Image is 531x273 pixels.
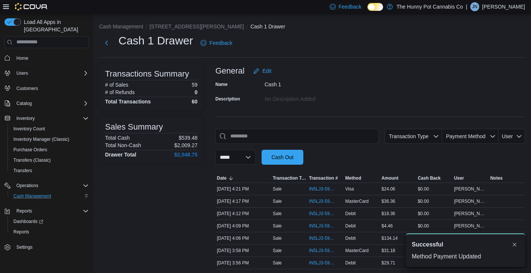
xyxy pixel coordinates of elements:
button: Method [344,174,380,183]
p: 59 [192,82,197,88]
span: Customers [16,86,38,91]
h4: 60 [192,99,197,105]
button: Edit [250,63,274,78]
span: Transfers (Classic) [13,157,51,163]
a: Inventory Manager (Classic) [10,135,72,144]
button: Transaction Type [271,174,307,183]
span: IN5LJ3-5955039 [309,211,335,217]
span: [PERSON_NAME] [454,198,487,204]
span: Successful [412,240,443,249]
div: $0.00 [416,221,452,230]
button: Home [1,53,92,63]
span: Notes [490,175,503,181]
button: Catalog [1,98,92,109]
a: Customers [13,84,41,93]
p: [PERSON_NAME] [482,2,525,11]
span: Load All Apps in [GEOGRAPHIC_DATA] [21,18,89,33]
a: Purchase Orders [10,145,50,154]
span: MasterCard [345,198,369,204]
button: [STREET_ADDRESS][PERSON_NAME] [149,24,244,30]
button: IN5LJ3-5955108 [309,184,342,193]
button: Cash Back [416,174,452,183]
button: IN5LJ3-5955012 [309,221,342,230]
button: Settings [1,242,92,252]
a: Cash Management [10,192,54,201]
h3: General [215,66,244,75]
span: Amount [382,175,398,181]
div: [DATE] 4:12 PM [215,209,271,218]
button: Payment Method [442,129,499,144]
div: [DATE] 4:17 PM [215,197,271,206]
span: Purchase Orders [13,147,47,153]
a: Home [13,54,31,63]
span: JN [472,2,478,11]
span: Date [217,175,227,181]
button: Transaction Type [385,129,442,144]
span: Transaction # [309,175,338,181]
span: Feedback [339,3,361,10]
div: $0.00 [416,209,452,218]
button: Catalog [13,99,35,108]
span: Home [16,55,28,61]
button: Transfers [7,165,92,176]
p: Sale [273,235,282,241]
span: Catalog [16,100,32,106]
span: User [454,175,464,181]
span: Debit [345,211,356,217]
h4: Drawer Total [105,152,136,158]
nav: Complex example [4,50,89,272]
span: Inventory Manager (Classic) [13,136,69,142]
span: Debit [345,235,356,241]
div: Cash 1 [265,78,364,87]
span: Debit [345,223,356,229]
p: The Hunny Pot Cannabis Co [396,2,463,11]
button: User [452,174,489,183]
div: Method Payment Updated [412,252,519,261]
span: [PERSON_NAME] [454,223,487,229]
h6: # of Refunds [105,89,135,95]
button: Reports [1,206,92,216]
span: Inventory Manager (Classic) [10,135,89,144]
button: Cash 1 Drawer [250,24,285,30]
button: Transfers (Classic) [7,155,92,165]
button: Transaction # [307,174,344,183]
button: Users [1,68,92,78]
span: Users [16,70,28,76]
a: Settings [13,243,35,252]
h1: Cash 1 Drawer [118,33,193,48]
span: Reports [13,207,89,215]
span: [PERSON_NAME] [454,186,487,192]
span: Reports [10,227,89,236]
span: $24.06 [382,186,395,192]
button: Users [13,69,31,78]
span: Cash Out [271,153,293,161]
span: Reports [13,229,29,235]
span: Visa [345,186,354,192]
span: Feedback [209,39,232,47]
span: Debit [345,260,356,266]
span: Dashboards [13,218,43,224]
button: Notes [489,174,525,183]
a: Feedback [197,35,235,50]
div: [DATE] 3:56 PM [215,258,271,267]
p: 0 [195,89,197,95]
span: Users [13,69,89,78]
div: $0.00 [416,197,452,206]
span: Settings [13,242,89,252]
span: IN5LJ3-5954891 [309,260,335,266]
p: Sale [273,211,282,217]
p: Sale [273,260,282,266]
label: Description [215,96,240,102]
h6: # of Sales [105,82,128,88]
span: IN5LJ3-5955012 [309,223,335,229]
button: IN5LJ3-5954915 [309,246,342,255]
span: Inventory Count [10,124,89,133]
div: [DATE] 4:09 PM [215,221,271,230]
div: [DATE] 4:06 PM [215,234,271,243]
span: Transfers (Classic) [10,156,89,165]
span: Method [345,175,361,181]
button: Next [99,35,114,50]
button: Inventory [13,114,38,123]
nav: An example of EuiBreadcrumbs [99,23,525,32]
